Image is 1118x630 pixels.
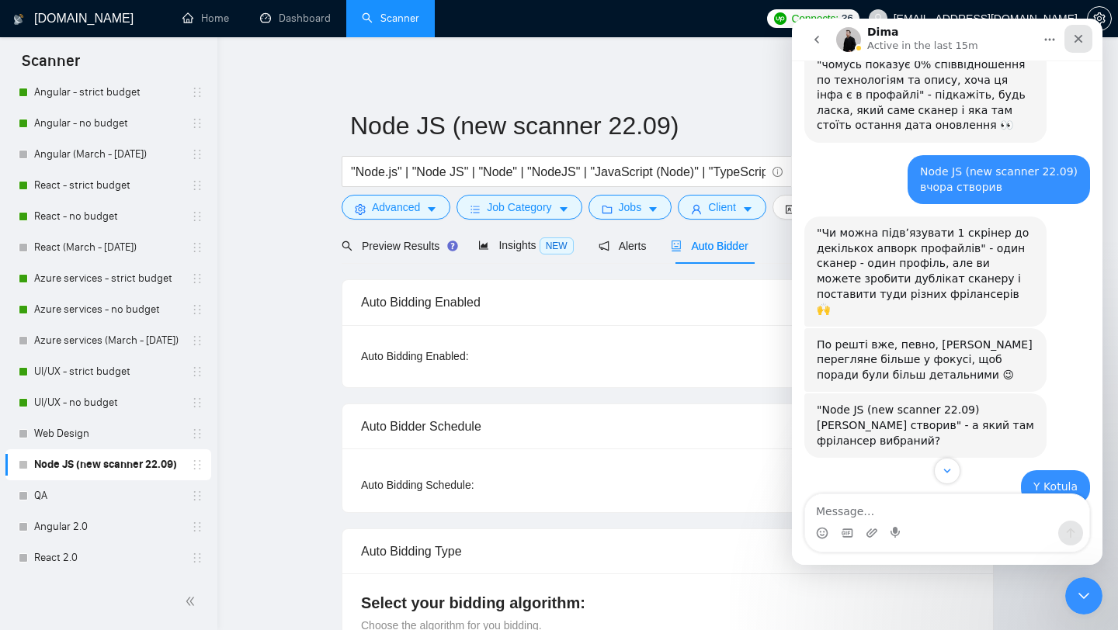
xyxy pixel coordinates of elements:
[791,10,838,27] span: Connects:
[34,511,182,542] a: Angular 2.0
[34,418,182,449] a: Web Design
[342,240,453,252] span: Preview Results
[191,334,203,347] span: holder
[191,521,203,533] span: holder
[191,427,203,440] span: holder
[671,241,682,251] span: robot
[540,237,574,254] span: NEW
[191,210,203,223] span: holder
[191,396,203,409] span: holder
[34,542,182,573] a: React 2.0
[34,139,182,170] a: Angular (March - [DATE])
[786,203,797,215] span: idcard
[191,272,203,285] span: holder
[1087,6,1112,31] button: setting
[792,19,1102,565] iframe: To enrich screen reader interactions, please activate Accessibility in Grammarly extension settings
[34,263,182,294] a: Azure services - strict budget
[13,7,24,32] img: logo
[362,12,419,25] a: searchScanner
[708,199,736,216] span: Client
[9,50,92,82] span: Scanner
[1088,12,1111,25] span: setting
[589,195,672,220] button: folderJobscaret-down
[191,241,203,254] span: holder
[34,294,182,325] a: Azure services - no budget
[773,167,783,177] span: info-circle
[342,241,352,251] span: search
[34,356,182,387] a: UI/UX - strict budget
[478,239,573,251] span: Insights
[361,280,974,324] div: Auto Bidding Enabled
[182,12,229,25] a: homeHome
[457,195,582,220] button: barsJob Categorycaret-down
[361,529,974,573] div: Auto Bidding Type
[599,240,647,252] span: Alerts
[487,199,551,216] span: Job Category
[191,117,203,130] span: holder
[361,404,974,448] div: Auto Bidder Schedule
[191,490,203,502] span: holder
[260,12,331,25] a: dashboardDashboard
[671,240,748,252] span: Auto Bidder
[558,203,569,215] span: caret-down
[446,239,460,253] div: Tooltip anchor
[351,162,766,182] input: Search Freelance Jobs...
[648,203,658,215] span: caret-down
[361,592,974,614] h4: Select your bidding algorithm:
[191,303,203,316] span: holder
[678,195,766,220] button: userClientcaret-down
[191,148,203,161] span: holder
[478,240,489,251] span: area-chart
[34,201,182,232] a: React - no budget
[470,203,481,215] span: bars
[34,325,182,356] a: Azure services (March - [DATE])
[342,195,450,220] button: settingAdvancedcaret-down
[191,86,203,99] span: holder
[34,387,182,418] a: UI/UX - no budget
[361,348,565,365] div: Auto Bidding Enabled:
[355,203,366,215] span: setting
[191,179,203,192] span: holder
[34,449,182,480] a: Node JS (new scanner 22.09)
[34,77,182,108] a: Angular - strict budget
[34,232,182,263] a: React (March - [DATE])
[599,241,609,251] span: notification
[873,13,884,24] span: user
[774,12,786,25] img: upwork-logo.png
[191,552,203,564] span: holder
[691,203,702,215] span: user
[1065,577,1102,614] iframe: To enrich screen reader interactions, please activate Accessibility in Grammarly extension settings
[191,459,203,471] span: holder
[34,108,182,139] a: Angular - no budget
[34,170,182,201] a: React - strict budget
[602,203,613,215] span: folder
[773,195,867,220] button: idcardVendorcaret-down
